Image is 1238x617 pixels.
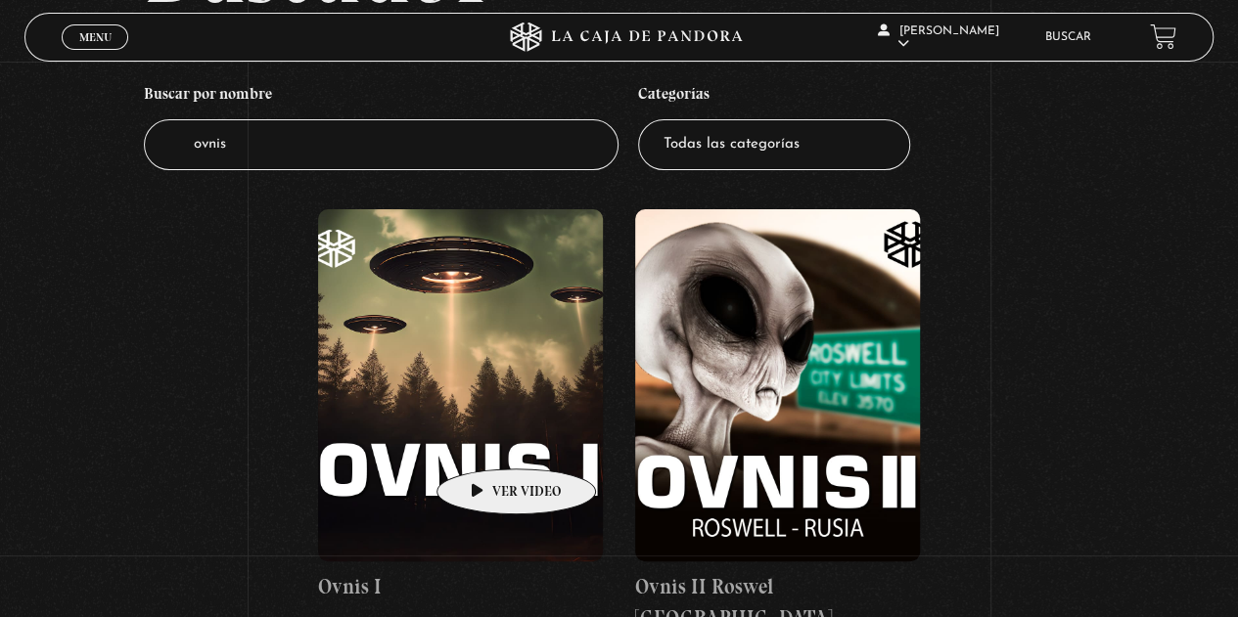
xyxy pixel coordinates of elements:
h4: Buscar por nombre [144,74,619,119]
a: Ovnis I [318,209,603,602]
span: Menu [79,31,112,43]
span: Cerrar [72,47,118,61]
h4: Categorías [638,74,910,119]
a: View your shopping cart [1150,23,1176,50]
span: [PERSON_NAME] [878,25,999,50]
h4: Ovnis I [318,571,603,602]
a: Buscar [1045,31,1091,43]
